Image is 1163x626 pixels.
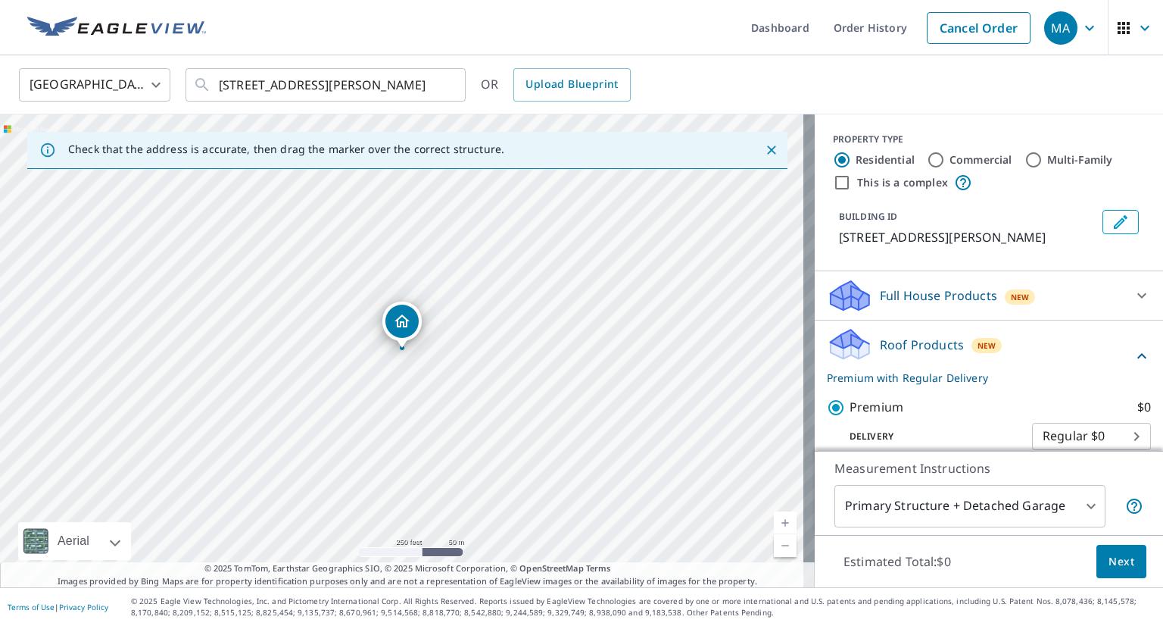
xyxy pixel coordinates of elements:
div: Aerial [53,522,94,560]
span: New [1011,291,1030,303]
p: Check that the address is accurate, then drag the marker over the correct structure. [68,142,504,156]
span: Your report will include the primary structure and a detached garage if one exists. [1125,497,1143,515]
p: Full House Products [880,286,997,305]
span: Next [1108,552,1134,571]
p: | [8,603,108,612]
a: Upload Blueprint [513,68,630,102]
p: Roof Products [880,336,964,354]
div: Primary Structure + Detached Garage [834,485,1105,527]
p: [STREET_ADDRESS][PERSON_NAME] [839,228,1096,246]
a: Current Level 17, Zoom Out [774,534,797,557]
label: This is a complex [857,175,948,190]
p: Premium with Regular Delivery [827,370,1133,386]
span: New [977,340,996,352]
button: Next [1096,545,1146,579]
span: © 2025 TomTom, Earthstar Geographics SIO, © 2025 Microsoft Corporation, © [204,562,611,575]
button: Edit building 1 [1102,210,1139,234]
p: $0 [1137,398,1151,417]
label: Commercial [949,152,1012,167]
div: MA [1044,11,1077,45]
p: Measurement Instructions [834,459,1143,477]
p: Premium [850,398,903,417]
a: Cancel Order [927,12,1030,44]
span: Upload Blueprint [525,75,618,94]
img: EV Logo [27,17,206,39]
div: OR [481,68,631,102]
label: Residential [856,152,915,167]
p: Delivery [827,430,1032,443]
a: Current Level 17, Zoom In [774,512,797,534]
a: Privacy Policy [59,602,108,612]
div: Regular $0 [1032,415,1151,458]
a: OpenStreetMap [519,562,583,574]
p: BUILDING ID [839,210,897,223]
button: Close [762,140,781,160]
div: Roof ProductsNewPremium with Regular Delivery [827,327,1151,386]
div: Aerial [18,522,131,560]
p: Estimated Total: $0 [831,545,963,578]
a: Terms of Use [8,602,55,612]
div: Dropped pin, building 1, Residential property, 5487 Ross Ct New Market, MD 21774 [382,302,422,349]
div: [GEOGRAPHIC_DATA] [19,64,170,106]
p: © 2025 Eagle View Technologies, Inc. and Pictometry International Corp. All Rights Reserved. Repo... [131,596,1155,618]
a: Terms [586,562,611,574]
label: Multi-Family [1047,152,1113,167]
input: Search by address or latitude-longitude [219,64,435,106]
div: PROPERTY TYPE [833,133,1145,146]
div: Full House ProductsNew [827,277,1151,314]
